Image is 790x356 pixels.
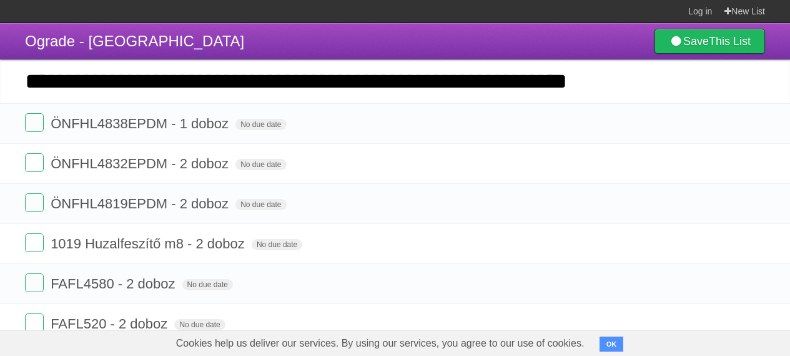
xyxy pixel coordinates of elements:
[182,279,233,290] span: No due date
[25,153,44,172] label: Done
[174,319,225,330] span: No due date
[709,35,751,48] b: This List
[235,199,286,210] span: No due date
[252,239,302,250] span: No due date
[600,337,624,352] button: OK
[164,331,597,356] span: Cookies help us deliver our services. By using our services, you agree to our use of cookies.
[235,119,286,130] span: No due date
[25,193,44,212] label: Done
[51,276,178,292] span: FAFL4580 - 2 doboz
[51,156,232,171] span: ÖNFHL4832EPDM - 2 doboz
[51,116,232,131] span: ÖNFHL4838EPDM - 1 doboz
[25,313,44,332] label: Done
[25,233,44,252] label: Done
[51,236,248,252] span: 1019 Huzalfeszítő m8 - 2 doboz
[235,159,286,170] span: No due date
[654,29,765,54] a: SaveThis List
[25,33,244,49] span: Ograde - [GEOGRAPHIC_DATA]
[51,196,232,211] span: ÖNFHL4819EPDM - 2 doboz
[51,316,170,332] span: FAFL520 - 2 doboz
[25,273,44,292] label: Done
[25,113,44,132] label: Done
